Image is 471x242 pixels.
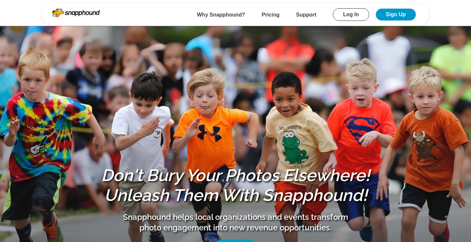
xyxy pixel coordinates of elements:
[262,12,280,18] a: Pricing
[296,12,316,18] a: Support
[97,166,374,205] h1: Don't Bury Your Photos Elsewhere! Unleash Them With Snapphound!
[333,8,369,21] a: Log In
[52,9,100,17] img: Snapphound Logo
[197,12,245,18] a: Why Snapphound?
[120,212,351,233] p: Snapphound helps local organizations and events transform photo engagement into new revenue oppor...
[376,9,415,21] a: Sign Up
